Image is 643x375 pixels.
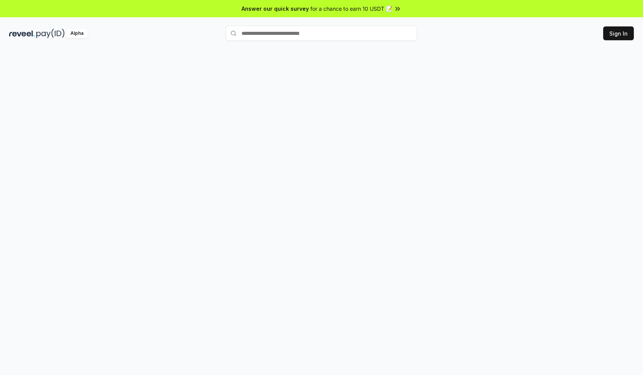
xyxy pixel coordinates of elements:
[603,26,634,40] button: Sign In
[242,5,309,13] span: Answer our quick survey
[36,29,65,38] img: pay_id
[9,29,35,38] img: reveel_dark
[310,5,392,13] span: for a chance to earn 10 USDT 📝
[66,29,88,38] div: Alpha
